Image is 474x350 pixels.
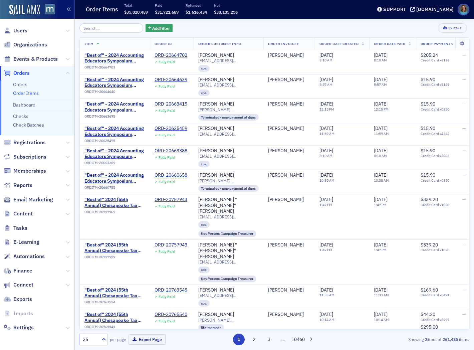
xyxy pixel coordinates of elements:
time: 1:47 PM [319,202,332,207]
button: [DOMAIN_NAME] [410,7,456,12]
div: ORD-20763545 [155,287,187,293]
a: [PERSON_NAME] [268,242,304,248]
a: ORD-20765540 [155,312,187,318]
span: [DATE] [374,242,388,248]
span: ORDITM-20625475 [84,139,115,143]
div: [PERSON_NAME] [268,312,304,318]
span: Tasks [13,224,27,232]
span: Profile [458,4,469,15]
h1: Order Items [86,5,118,13]
a: Exports [4,296,32,303]
a: Check Batches [13,122,44,128]
div: Fully Paid [159,249,175,254]
a: View Homepage [40,4,55,16]
span: Tony King [268,197,310,203]
div: cpa [198,90,210,96]
span: Credit Card x2003 [421,154,453,158]
div: Fully Paid [159,180,175,184]
strong: 261,485 [441,336,459,342]
span: — [462,76,466,82]
a: Order Items [13,90,39,96]
span: Jeff Galentine [268,126,310,132]
a: "Best of" - 2024 Accounting Educators Symposium (replay of [DATE] event Afternoon Sessions) [84,52,145,64]
span: [DATE] [374,311,388,317]
div: Fully Paid [159,204,175,208]
span: ORDITM-20664703 [84,65,115,69]
a: Events & Products [4,55,58,63]
span: "Best of" 2024 (55th Annual) Chesapeake Tax Conference [84,287,145,299]
a: [PERSON_NAME] [198,52,234,58]
time: 8:10 AM [319,153,332,158]
span: — [462,242,466,248]
span: $31,721,689 [155,9,179,15]
span: [DATE] [374,125,388,131]
div: life-member [198,324,224,331]
div: 25 [83,336,97,343]
a: [PERSON_NAME] [198,287,234,293]
div: Export [448,26,462,30]
span: ORDITM-20763554 [84,300,115,304]
a: "Best of" - 2024 Accounting Educators Symposium (replay of [DATE] event Afternoon Sessions) [84,101,145,113]
a: [PERSON_NAME] [268,287,304,293]
time: 10:35 AM [374,178,389,183]
span: Credit Card x0471 [421,293,453,297]
span: Imports [13,310,33,317]
a: ORD-20757943 [155,242,187,248]
a: Subscriptions [4,153,46,161]
time: 10:14 AM [374,317,389,322]
a: [PERSON_NAME] [198,148,234,154]
div: [PERSON_NAME] [268,172,304,178]
span: [DATE] [319,125,333,131]
span: $1,616,434 [186,9,207,15]
div: Key Person: Campaign Treasurer [198,276,257,282]
a: ORD-20664639 [155,77,187,83]
a: [PERSON_NAME] "[PERSON_NAME]" [PERSON_NAME] [198,197,259,214]
time: 5:57 AM [374,82,387,87]
span: $205.24 [421,52,438,58]
a: E-Learning [4,238,39,246]
button: Export [438,23,467,33]
span: Order Date Paid [374,41,406,46]
span: Email Marketing [13,196,53,203]
span: [PERSON_NAME][EMAIL_ADDRESS][PERSON_NAME][DOMAIN_NAME] [198,107,259,112]
div: Support [383,6,406,12]
span: $15.90 [421,76,435,82]
div: Fully Paid [159,109,175,113]
span: Helen Marshall [268,101,310,107]
span: [DATE] [319,148,333,154]
span: $35,020,489 [124,9,148,15]
button: 2 [248,334,260,345]
div: Terminated - non-payment of dues [198,114,259,121]
div: [PERSON_NAME] [198,126,234,132]
a: "Best of" - 2024 Accounting Educators Symposium (replay of [DATE] event Afternoon Sessions) [84,77,145,89]
span: [PERSON_NAME][EMAIL_ADDRESS][DOMAIN_NAME] [198,318,259,323]
span: [DATE] [319,287,333,293]
div: [PERSON_NAME] [268,197,304,203]
span: [EMAIL_ADDRESS][DOMAIN_NAME] [198,58,259,63]
span: — [462,287,466,293]
button: Export Page [129,334,166,345]
a: Reports [4,182,32,189]
div: [PERSON_NAME] [198,77,234,83]
span: [EMAIL_ADDRESS][DOMAIN_NAME] [198,293,259,298]
span: Exports [13,296,32,303]
p: Refunded [186,3,207,8]
span: Events & Products [13,55,58,63]
a: Connect [4,281,33,289]
a: [PERSON_NAME] [198,101,234,107]
a: ORD-20663388 [155,148,187,154]
span: [DATE] [319,196,333,202]
span: ORDITM-20757959 [84,255,115,259]
span: Credit Card x4382 [421,132,453,136]
p: Net [214,3,238,8]
span: $295.00 [421,324,438,330]
span: Amy Verzi [268,52,310,58]
span: Credit Card x0850 [421,107,453,112]
time: 10:35 AM [319,178,334,183]
span: ORDITM-20663389 [84,161,115,165]
span: [EMAIL_ADDRESS][PERSON_NAME][DOMAIN_NAME] [198,214,259,219]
